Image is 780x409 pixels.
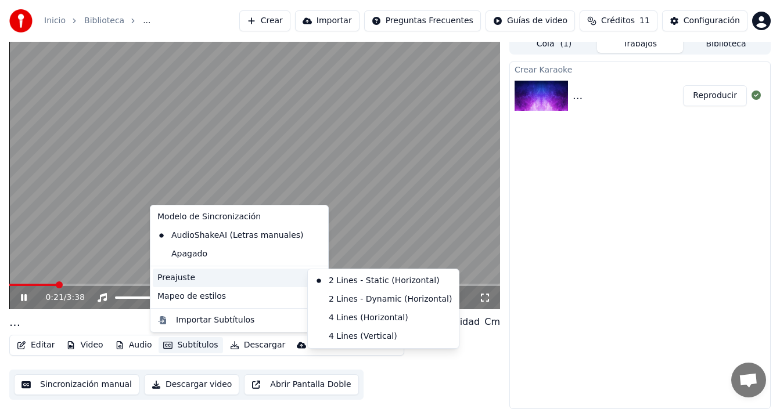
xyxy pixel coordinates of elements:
[580,10,657,31] button: Créditos11
[244,374,358,395] button: Abrir Pantalla Doble
[153,226,308,245] div: AudioShakeAI (Letras manuales)
[144,374,239,395] button: Descargar video
[597,36,683,53] button: Trabajos
[310,290,457,309] div: 2 Lines - Dynamic (Horizontal)
[67,292,85,303] span: 3:38
[153,245,326,263] div: Apagado
[683,36,769,53] button: Biblioteca
[573,88,583,104] div: ...
[44,15,151,27] nav: breadcrumb
[159,337,222,353] button: Subtítulos
[310,272,457,290] div: 2 Lines - Static (Horizontal)
[44,15,66,27] a: Inicio
[511,36,597,53] button: Cola
[153,269,326,287] div: Preajuste
[731,363,766,397] a: Bate-papo aberto
[153,208,326,226] div: Modelo de Sincronización
[510,62,770,76] div: Crear Karaoke
[84,15,124,27] a: Biblioteca
[225,337,290,353] button: Descargar
[9,9,33,32] img: youka
[62,337,107,353] button: Video
[239,10,290,31] button: Crear
[639,15,650,27] span: 11
[684,15,740,27] div: Configuración
[45,292,63,303] span: 0:21
[9,314,20,330] div: ...
[143,15,150,27] span: ...
[14,374,139,395] button: Sincronización manual
[12,337,59,353] button: Editar
[683,85,747,106] button: Reproducir
[45,292,73,303] div: /
[153,287,326,306] div: Mapeo de estilos
[662,10,747,31] button: Configuración
[486,10,575,31] button: Guías de video
[484,315,500,329] div: Cm
[110,337,157,353] button: Audio
[310,327,457,346] div: 4 Lines (Vertical)
[176,314,254,326] div: Importar Subtítulos
[560,38,571,50] span: ( 1 )
[601,15,635,27] span: Créditos
[310,309,457,327] div: 4 Lines (Horizontal)
[364,10,481,31] button: Preguntas Frecuentes
[295,10,360,31] button: Importar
